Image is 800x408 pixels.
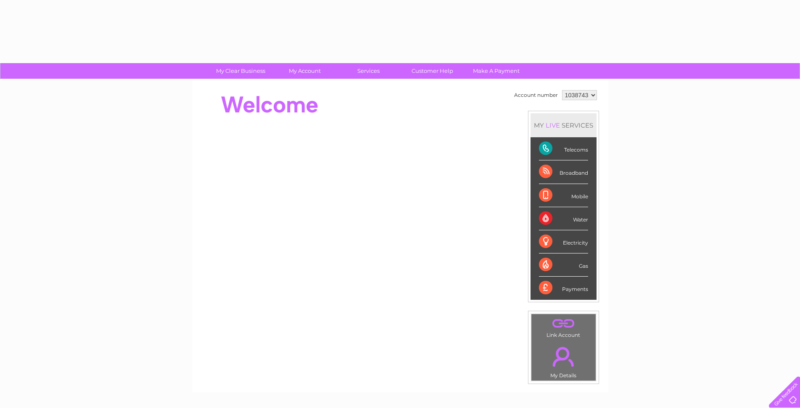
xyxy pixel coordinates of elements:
div: Water [539,207,588,230]
td: Link Account [531,314,596,340]
a: . [533,342,594,371]
div: Broadband [539,160,588,184]
a: My Account [270,63,339,79]
div: Electricity [539,230,588,253]
div: Payments [539,277,588,299]
div: Telecoms [539,137,588,160]
div: Gas [539,253,588,277]
div: MY SERVICES [531,113,597,137]
a: Customer Help [398,63,467,79]
div: Mobile [539,184,588,207]
div: LIVE [544,121,562,129]
a: . [533,316,594,331]
td: Account number [512,88,560,102]
a: Services [334,63,403,79]
td: My Details [531,340,596,381]
a: My Clear Business [206,63,275,79]
a: Make A Payment [462,63,531,79]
